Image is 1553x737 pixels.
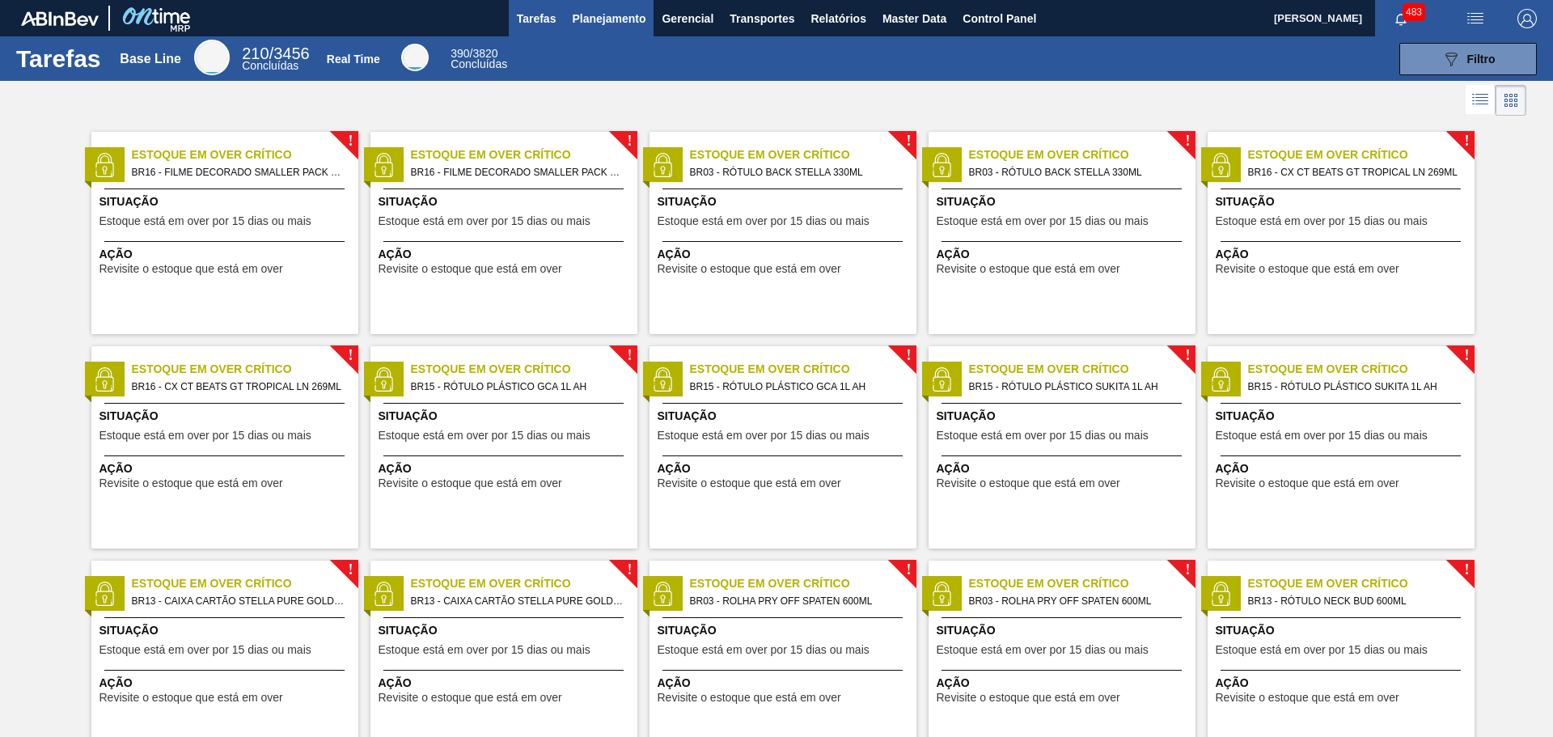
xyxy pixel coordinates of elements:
[411,146,637,163] span: Estoque em Over Crítico
[517,9,556,28] span: Tarefas
[379,263,562,275] span: Revisite o estoque que está em over
[658,246,912,263] span: Ação
[937,675,1191,692] span: Ação
[1248,592,1462,610] span: BR13 - RÓTULO NECK BUD 600ML
[969,361,1195,378] span: Estoque em Over Crítico
[1466,85,1496,116] div: Visão em Lista
[690,575,916,592] span: Estoque em Over Crítico
[132,361,358,378] span: Estoque em Over Crítico
[242,44,309,62] span: / 3456
[929,367,954,392] img: status
[1216,675,1470,692] span: Ação
[937,622,1191,639] span: Situação
[690,163,903,181] span: BR03 - RÓTULO BACK STELLA 330ML
[1466,9,1485,28] img: userActions
[1216,408,1470,425] span: Situação
[937,193,1191,210] span: Situação
[658,193,912,210] span: Situação
[1185,135,1190,147] span: !
[99,408,354,425] span: Situação
[658,263,841,275] span: Revisite o estoque que está em over
[92,153,116,177] img: status
[627,135,632,147] span: !
[1216,263,1399,275] span: Revisite o estoque que está em over
[1208,367,1233,392] img: status
[1375,7,1427,30] button: Notificações
[132,163,345,181] span: BR16 - FILME DECORADO SMALLER PACK 269ML
[99,246,354,263] span: Ação
[242,44,269,62] span: 210
[401,44,429,71] div: Real Time
[16,49,101,68] h1: Tarefas
[379,477,562,489] span: Revisite o estoque que está em over
[451,47,469,60] span: 390
[658,215,870,227] span: Estoque está em over por 15 dias ou mais
[882,9,946,28] span: Master Data
[937,477,1120,489] span: Revisite o estoque que está em over
[1248,146,1475,163] span: Estoque em Over Crítico
[1403,3,1425,21] span: 483
[969,575,1195,592] span: Estoque em Over Crítico
[929,582,954,606] img: status
[242,47,309,71] div: Base Line
[242,59,298,72] span: Concluídas
[1208,582,1233,606] img: status
[937,246,1191,263] span: Ação
[132,592,345,610] span: BR13 - CAIXA CARTÃO STELLA PURE GOLD 269ML
[969,378,1183,396] span: BR15 - RÓTULO PLÁSTICO SUKITA 1L AH
[937,263,1120,275] span: Revisite o estoque que está em over
[1216,477,1399,489] span: Revisite o estoque que está em over
[658,692,841,704] span: Revisite o estoque que está em over
[411,163,624,181] span: BR16 - FILME DECORADO SMALLER PACK 269ML
[1216,644,1428,656] span: Estoque está em over por 15 dias ou mais
[379,408,633,425] span: Situação
[1216,460,1470,477] span: Ação
[690,146,916,163] span: Estoque em Over Crítico
[1185,349,1190,362] span: !
[120,52,181,66] div: Base Line
[21,11,99,26] img: TNhmsLtSVTkK8tSr43FrP2fwEKptu5GPRR3wAAAABJRU5ErkJggg==
[379,644,590,656] span: Estoque está em over por 15 dias ou mais
[451,57,507,70] span: Concluídas
[411,575,637,592] span: Estoque em Over Crítico
[194,40,230,75] div: Base Line
[379,246,633,263] span: Ação
[132,575,358,592] span: Estoque em Over Crítico
[929,153,954,177] img: status
[658,408,912,425] span: Situação
[1216,246,1470,263] span: Ação
[411,361,637,378] span: Estoque em Over Crítico
[411,378,624,396] span: BR15 - RÓTULO PLÁSTICO GCA 1L AH
[690,592,903,610] span: BR03 - ROLHA PRY OFF SPATEN 600ML
[658,477,841,489] span: Revisite o estoque que está em over
[969,146,1195,163] span: Estoque em Over Crítico
[379,675,633,692] span: Ação
[658,622,912,639] span: Situação
[1216,193,1470,210] span: Situação
[963,9,1036,28] span: Control Panel
[379,622,633,639] span: Situação
[379,460,633,477] span: Ação
[1496,85,1526,116] div: Visão em Cards
[99,692,283,704] span: Revisite o estoque que está em over
[1185,564,1190,576] span: !
[371,153,396,177] img: status
[1208,153,1233,177] img: status
[99,477,283,489] span: Revisite o estoque que está em over
[99,460,354,477] span: Ação
[379,692,562,704] span: Revisite o estoque que está em over
[969,163,1183,181] span: BR03 - RÓTULO BACK STELLA 330ML
[627,349,632,362] span: !
[1216,215,1428,227] span: Estoque está em over por 15 dias ou mais
[650,153,675,177] img: status
[658,644,870,656] span: Estoque está em over por 15 dias ou mais
[348,564,353,576] span: !
[92,582,116,606] img: status
[1467,53,1496,66] span: Filtro
[937,460,1191,477] span: Ação
[650,367,675,392] img: status
[327,53,380,66] div: Real Time
[371,367,396,392] img: status
[99,215,311,227] span: Estoque está em over por 15 dias ou mais
[451,47,497,60] span: / 3820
